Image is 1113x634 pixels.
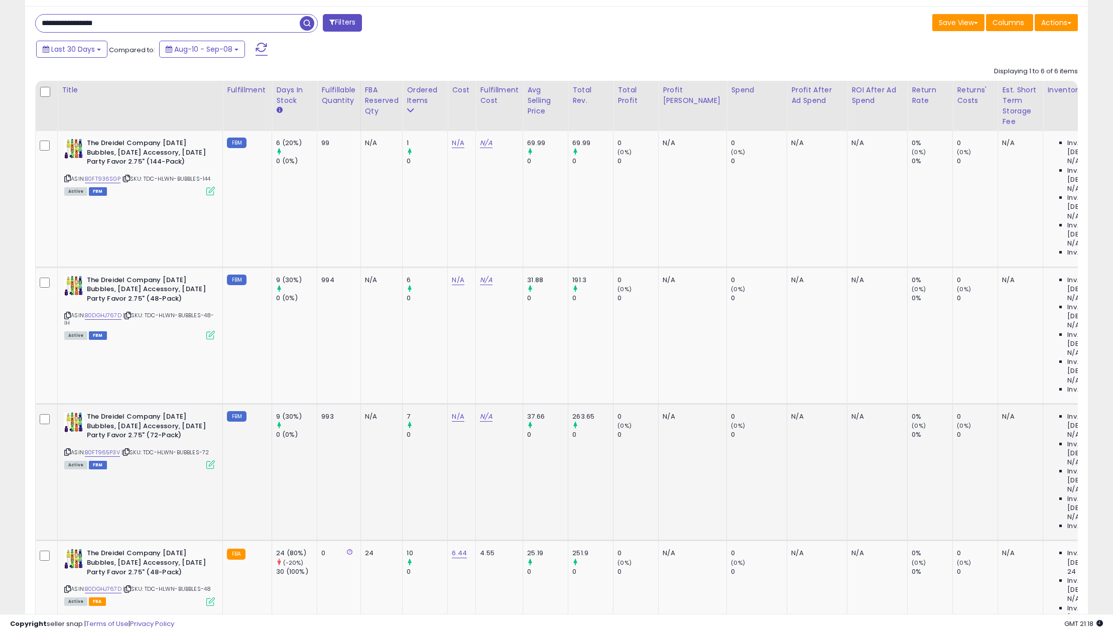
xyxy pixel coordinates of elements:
small: (0%) [912,285,926,293]
small: (0%) [957,559,971,567]
img: 51SPzJAGCyL._SL40_.jpg [64,276,84,296]
span: N/A [1067,348,1079,357]
div: 0 [731,276,787,285]
span: N/A [1067,430,1079,439]
div: 0% [912,412,952,421]
div: 0% [912,549,952,558]
img: 51SPzJAGCyL._SL40_.jpg [64,549,84,569]
div: 0 [957,157,998,166]
strong: Copyright [10,619,47,628]
div: ASIN: [64,412,215,468]
div: N/A [791,412,839,421]
span: All listings currently available for purchase on Amazon [64,597,87,606]
a: N/A [480,138,492,148]
div: Displaying 1 to 6 of 6 items [994,67,1078,76]
div: 0 [957,139,998,148]
span: | SKU: TDC-HLWN-BUBBLES-72 [121,448,209,456]
div: N/A [1002,139,1035,148]
div: 994 [321,276,352,285]
div: 0 [957,567,998,576]
div: 0 [731,294,787,303]
span: N/A [1067,294,1079,303]
div: N/A [1002,412,1035,421]
a: B0FT936SGP [85,175,120,183]
div: N/A [791,139,839,148]
div: 0 [617,567,658,576]
div: Ordered Items [407,85,443,106]
div: Fulfillable Quantity [321,85,356,106]
a: Terms of Use [86,619,129,628]
div: 993 [321,412,352,421]
b: The Dreidel Company [DATE] Bubbles, [DATE] Accessory, [DATE] Party Favor 2.75" (144-Pack) [87,139,209,169]
div: N/A [365,412,395,421]
div: Avg Selling Price [527,85,564,116]
div: Return Rate [912,85,948,106]
div: 99 [321,139,352,148]
span: N/A [1067,212,1079,221]
div: Est. Short Term Storage Fee [1002,85,1039,127]
span: N/A [1067,184,1079,193]
span: Compared to: [109,45,155,55]
div: 0 [957,412,998,421]
div: 0 [617,430,658,439]
div: N/A [663,139,719,148]
div: 0 [957,549,998,558]
small: (0%) [912,148,926,156]
div: 0 [407,157,447,166]
div: Returns' Costs [957,85,994,106]
div: 6 (20%) [276,139,317,148]
div: N/A [851,549,900,558]
div: 69.99 [572,139,613,148]
div: Title [62,85,218,95]
img: 51AFXEzKiaL._SL40_.jpg [64,139,84,159]
div: N/A [663,276,719,285]
div: FBA Reserved Qty [365,85,399,116]
div: 0 [617,139,658,148]
div: 0 [731,549,787,558]
div: 0% [912,276,952,285]
small: FBM [227,275,246,285]
div: 0 [731,157,787,166]
b: The Dreidel Company [DATE] Bubbles, [DATE] Accessory, [DATE] Party Favor 2.75" (48-Pack) [87,549,209,579]
b: The Dreidel Company [DATE] Bubbles, [DATE] Accessory, [DATE] Party Favor 2.75" (48-Pack) [87,276,209,306]
small: (0%) [957,285,971,293]
div: N/A [365,276,395,285]
div: 24 (80%) [276,549,317,558]
div: 0% [912,139,952,148]
div: N/A [791,276,839,285]
div: 1 [407,139,447,148]
span: N/A [1067,458,1079,467]
small: (0%) [617,422,632,430]
small: (0%) [731,559,745,567]
small: (-20%) [283,559,304,567]
div: 10 [407,549,447,558]
div: 0% [912,430,952,439]
span: Last 30 Days [51,44,95,54]
div: 0 (0%) [276,157,317,166]
div: 263.65 [572,412,613,421]
div: 0 [407,430,447,439]
button: Filters [323,14,362,32]
span: Aug-10 - Sep-08 [174,44,232,54]
span: N/A [1067,239,1079,248]
div: Fulfillment Cost [480,85,519,106]
button: Actions [1035,14,1078,31]
div: 0 [527,430,568,439]
div: 0 [572,430,613,439]
div: 24 [365,549,395,558]
div: 0 (0%) [276,294,317,303]
span: N/A [1067,157,1079,166]
div: 0 [407,567,447,576]
div: 7 [407,412,447,421]
span: FBM [89,331,107,340]
div: 30 (100%) [276,567,317,576]
div: 0 (0%) [276,430,317,439]
div: 6 [407,276,447,285]
div: N/A [663,412,719,421]
span: Columns [993,18,1024,28]
small: (0%) [731,422,745,430]
div: N/A [663,549,719,558]
div: 0 [617,549,658,558]
div: Total Rev. [572,85,609,106]
div: 0 [731,567,787,576]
